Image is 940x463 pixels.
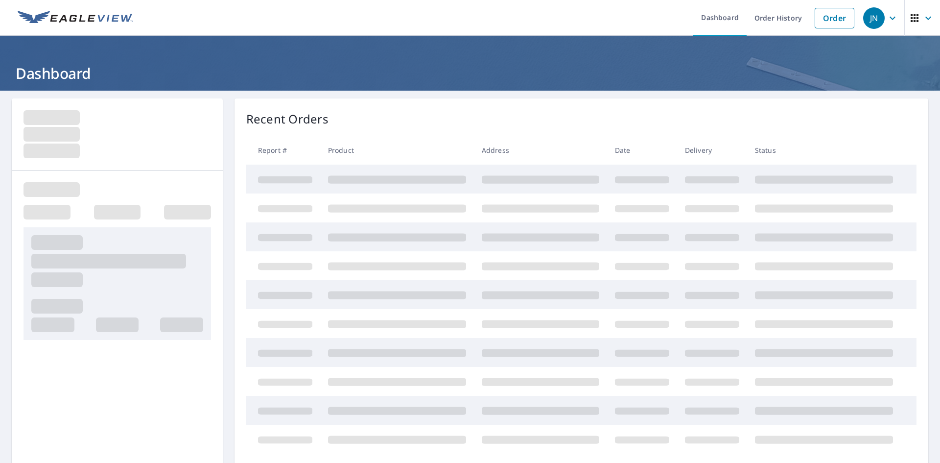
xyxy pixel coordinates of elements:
h1: Dashboard [12,63,928,83]
th: Address [474,136,607,165]
img: EV Logo [18,11,133,25]
p: Recent Orders [246,110,329,128]
th: Report # [246,136,320,165]
th: Status [747,136,901,165]
th: Delivery [677,136,747,165]
th: Date [607,136,677,165]
div: JN [863,7,885,29]
a: Order [815,8,854,28]
th: Product [320,136,474,165]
